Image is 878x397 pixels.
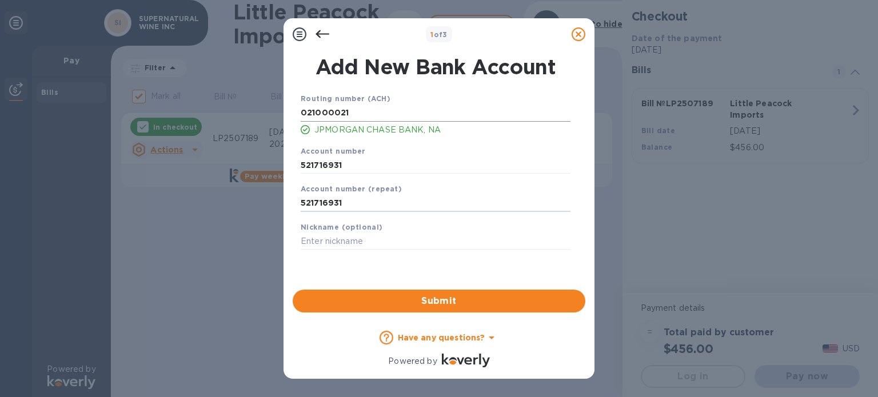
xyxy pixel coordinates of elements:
[398,333,485,342] b: Have any questions?
[430,30,448,39] b: of 3
[301,94,390,103] b: Routing number (ACH)
[293,290,585,312] button: Submit
[388,355,437,367] p: Powered by
[301,147,366,155] b: Account number
[314,124,570,136] p: JPMORGAN CHASE BANK, NA
[430,30,433,39] span: 1
[301,223,383,231] b: Nickname (optional)
[301,195,570,212] input: Enter account number
[301,105,570,122] input: Enter routing number
[301,157,570,174] input: Enter account number
[294,55,577,79] h1: Add New Bank Account
[301,185,402,193] b: Account number (repeat)
[442,354,490,367] img: Logo
[301,233,570,250] input: Enter nickname
[302,294,576,308] span: Submit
